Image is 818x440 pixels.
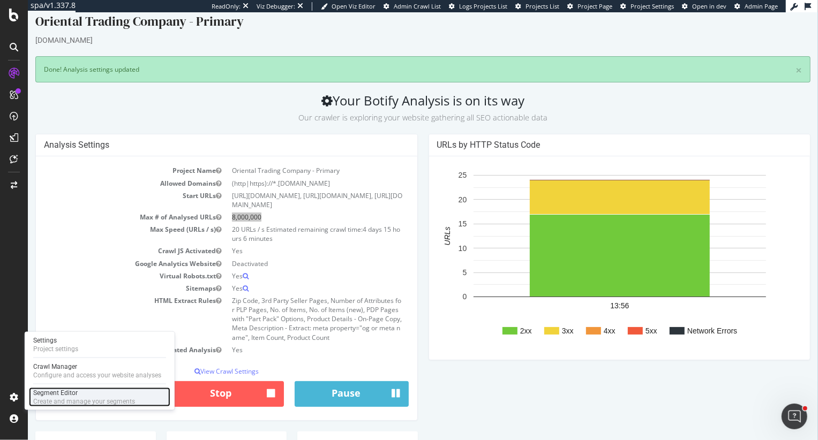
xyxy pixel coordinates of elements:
[515,2,559,11] a: Projects List
[430,158,439,167] text: 25
[745,2,778,10] span: Admin Page
[16,331,199,343] td: Repeated Analysis
[33,336,78,345] div: Settings
[199,331,381,343] td: Yes
[631,2,674,10] span: Project Settings
[16,368,131,394] a: Settings
[534,314,546,322] text: 3xx
[16,210,199,232] td: Max Speed (URLs / s)
[16,177,199,198] td: Start URLs
[257,2,295,11] div: Viz Debugger:
[620,2,674,11] a: Project Settings
[7,80,783,110] h2: Your Botify Analysis is on its way
[199,210,381,232] td: 20 URLs / s Estimated remaining crawl time:
[199,282,381,331] td: Zip Code, 3rd Party Seller Pages, Number of Attributes for PLP Pages, No. of Items, No. of Items ...
[33,371,161,380] div: Configure and access your website analyses
[33,345,78,353] div: Project settings
[199,177,381,198] td: [URL][DOMAIN_NAME], [URL][DOMAIN_NAME], [URL][DOMAIN_NAME]
[434,280,439,289] text: 0
[199,198,381,210] td: 8,000,000
[618,314,629,322] text: 5xx
[526,2,559,10] span: Projects List
[16,245,199,257] td: Google Analytics Website
[141,368,256,394] button: Stop
[29,361,170,381] a: Crawl ManagerConfigure and access your website analyses
[16,257,199,269] td: Virtual Robots.txt
[212,2,241,11] div: ReadOnly:
[768,52,774,63] a: ×
[430,183,439,191] text: 20
[267,368,381,394] button: Pause
[204,212,372,230] span: 4 days 15 hours 6 minutes
[16,164,199,177] td: Allowed Domains
[332,2,376,10] span: Open Viz Editor
[577,2,612,10] span: Project Page
[409,127,775,138] h4: URLs by HTTP Status Code
[434,255,439,264] text: 5
[459,2,507,10] span: Logs Projects List
[449,2,507,11] a: Logs Projects List
[33,397,135,406] div: Create and manage your segments
[582,289,601,297] text: 13:56
[415,214,424,233] text: URLs
[394,2,441,10] span: Admin Crawl List
[782,404,807,429] iframe: Intercom live chat
[199,257,381,269] td: Yes
[682,2,726,11] a: Open in dev
[199,164,381,177] td: (http|https)://*.[DOMAIN_NAME]
[567,2,612,11] a: Project Page
[199,245,381,257] td: Deactivated
[7,43,783,70] div: Done! Analysis settings updated
[576,314,588,322] text: 4xx
[16,198,199,210] td: Max # of Analysed URLs
[430,231,439,240] text: 10
[384,2,441,11] a: Admin Crawl List
[33,389,135,397] div: Segment Editor
[430,207,439,216] text: 15
[29,335,170,354] a: SettingsProject settings
[409,151,775,339] svg: A chart.
[492,314,504,322] text: 2xx
[692,2,726,10] span: Open in dev
[199,269,381,282] td: Yes
[16,269,199,282] td: Sitemaps
[16,232,199,244] td: Crawl JS Activated
[659,314,709,322] text: Network Errors
[16,127,381,138] h4: Analysis Settings
[16,354,381,363] p: View Crawl Settings
[16,151,199,164] td: Project Name
[321,2,376,11] a: Open Viz Editor
[16,282,199,331] td: HTML Extract Rules
[199,151,381,164] td: Oriental Trading Company - Primary
[29,388,170,407] a: Segment EditorCreate and manage your segments
[7,22,783,33] div: [DOMAIN_NAME]
[734,2,778,11] a: Admin Page
[33,362,161,371] div: Crawl Manager
[271,100,520,110] small: Our crawler is exploring your website gathering all SEO actionable data
[199,232,381,244] td: Yes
